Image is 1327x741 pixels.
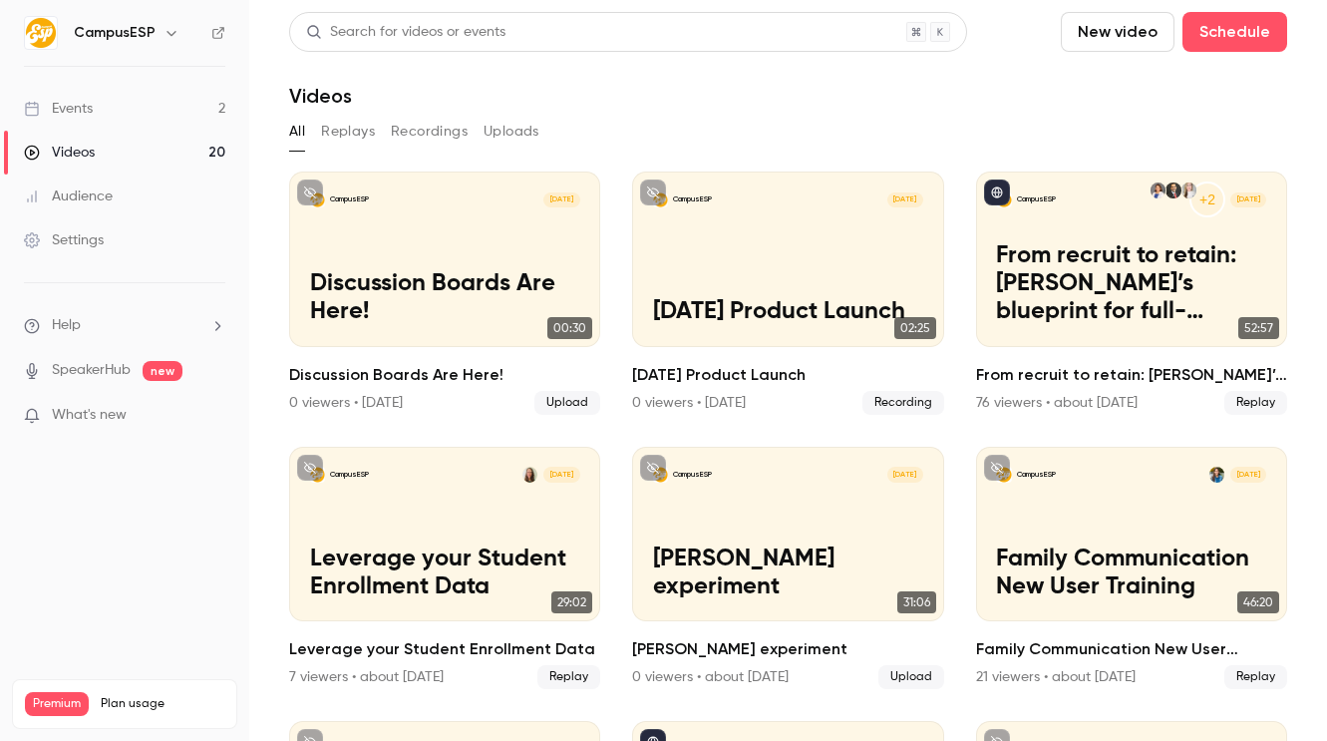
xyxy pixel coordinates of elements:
button: unpublished [984,455,1010,481]
button: unpublished [297,180,323,205]
span: Recording [862,391,944,415]
section: Videos [289,12,1287,729]
h2: [PERSON_NAME] experiment [632,637,943,661]
li: From recruit to retain: FAU’s blueprint for full-lifecycle family engagement [976,172,1287,415]
p: CampusESP [330,194,369,205]
img: Lacey Janofsky [1209,467,1224,482]
h2: From recruit to retain: [PERSON_NAME]’s blueprint for full-lifecycle family engagement [976,363,1287,387]
h2: Leverage your Student Enrollment Data [289,637,600,661]
a: Discussion Boards Are Here!CampusESP[DATE]Discussion Boards Are Here!00:30Discussion Boards Are H... [289,172,600,415]
div: Events [24,99,93,119]
img: CampusESP [25,17,57,49]
div: Settings [24,230,104,250]
button: New video [1061,12,1174,52]
img: Joel Vander Horst [1165,183,1180,197]
span: Upload [878,665,944,689]
span: [DATE] [887,192,923,207]
a: SpeakerHub [52,360,131,381]
p: From recruit to retain: [PERSON_NAME]’s blueprint for full-lifecycle family engagement [996,242,1266,326]
div: 0 viewers • [DATE] [289,393,403,413]
p: CampusESP [1017,470,1056,481]
button: Replays [321,116,375,148]
span: Replay [1224,391,1287,415]
a: Leverage your Student Enrollment DataCampusESPMairin Matthews[DATE]Leverage your Student Enrollme... [289,447,600,690]
span: [DATE] [1230,192,1266,207]
span: 29:02 [551,591,592,613]
h2: [DATE] Product Launch [632,363,943,387]
span: Premium [25,692,89,716]
div: 7 viewers • about [DATE] [289,667,444,687]
a: Allison experimentCampusESP[DATE][PERSON_NAME] experiment31:06[PERSON_NAME] experiment0 viewers •... [632,447,943,690]
h6: CampusESP [74,23,156,43]
a: Family Communication New User TrainingCampusESPLacey Janofsky[DATE]Family Communication New User ... [976,447,1287,690]
span: What's new [52,405,127,426]
a: From recruit to retain: FAU’s blueprint for full-lifecycle family engagementCampusESP+2Jordan DiP... [976,172,1287,415]
h2: Discussion Boards Are Here! [289,363,600,387]
span: 02:25 [894,317,936,339]
span: 46:20 [1237,591,1279,613]
a: September 2025 Product LaunchCampusESP[DATE][DATE] Product Launch02:25[DATE] Product Launch0 view... [632,172,943,415]
li: Leverage your Student Enrollment Data [289,447,600,690]
span: Plan usage [101,696,224,712]
span: [DATE] [543,192,579,207]
span: [DATE] [887,467,923,482]
div: 0 viewers • [DATE] [632,393,746,413]
img: Mairin Matthews [522,467,537,482]
span: new [143,361,182,381]
div: Videos [24,143,95,163]
span: Help [52,315,81,336]
p: CampusESP [673,470,712,481]
div: 0 viewers • about [DATE] [632,667,789,687]
h1: Videos [289,84,352,108]
span: [DATE] [1230,467,1266,482]
div: Search for videos or events [306,22,505,43]
span: Upload [534,391,600,415]
img: Maura Flaschner [1151,183,1165,197]
span: Replay [537,665,600,689]
p: [PERSON_NAME] experiment [653,546,923,601]
li: September 2025 Product Launch [632,172,943,415]
img: Jordan DiPentima [1181,183,1196,197]
p: Discussion Boards Are Here! [310,270,580,326]
div: 76 viewers • about [DATE] [976,393,1138,413]
button: Uploads [484,116,539,148]
button: Schedule [1182,12,1287,52]
div: Audience [24,186,113,206]
p: CampusESP [330,470,369,481]
span: Replay [1224,665,1287,689]
button: unpublished [640,455,666,481]
button: published [984,180,1010,205]
li: Family Communication New User Training [976,447,1287,690]
p: CampusESP [1017,194,1056,205]
div: 21 viewers • about [DATE] [976,667,1136,687]
span: [DATE] [543,467,579,482]
span: 31:06 [897,591,936,613]
p: Family Communication New User Training [996,546,1266,601]
p: Leverage your Student Enrollment Data [310,546,580,601]
li: help-dropdown-opener [24,315,225,336]
button: unpublished [640,180,666,205]
button: unpublished [297,455,323,481]
div: +2 [1189,182,1225,217]
li: Discussion Boards Are Here! [289,172,600,415]
span: 52:57 [1238,317,1279,339]
li: Allison experiment [632,447,943,690]
p: [DATE] Product Launch [653,298,923,326]
button: All [289,116,305,148]
p: CampusESP [673,194,712,205]
span: 00:30 [547,317,592,339]
h2: Family Communication New User Training [976,637,1287,661]
button: Recordings [391,116,468,148]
